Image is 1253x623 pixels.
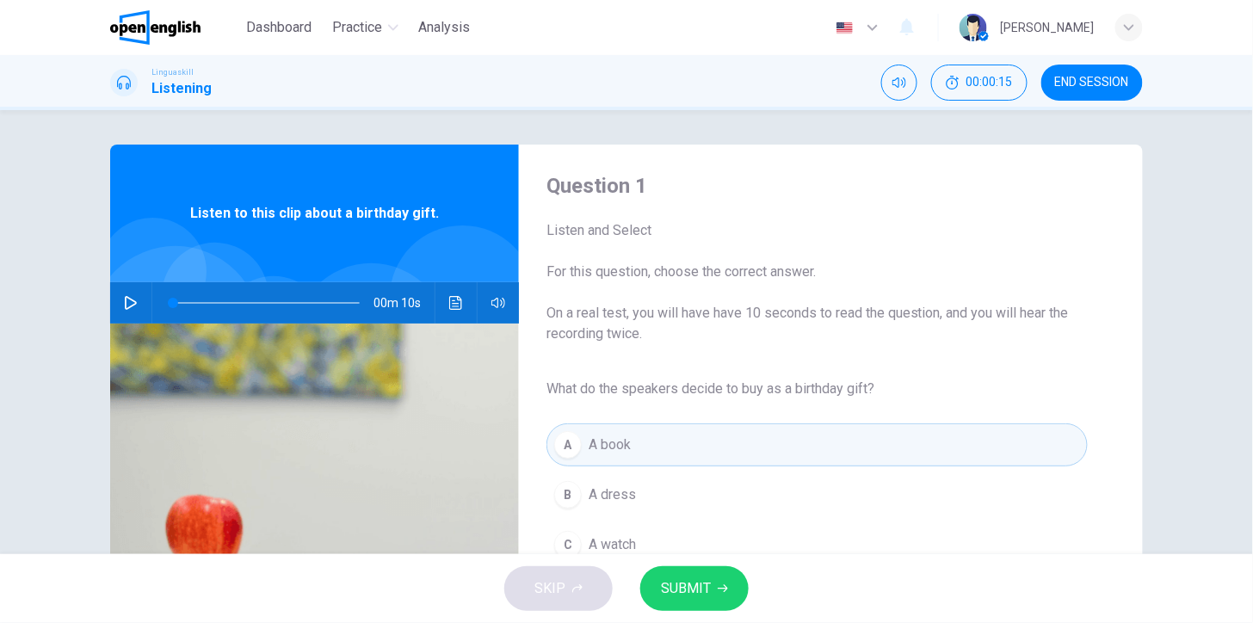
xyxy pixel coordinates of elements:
span: On a real test, you will have have 10 seconds to read the question, and you will hear the recordi... [546,303,1088,344]
span: For this question, choose the correct answer. [546,262,1088,282]
span: A watch [589,534,636,555]
span: END SESSION [1055,76,1129,89]
img: OpenEnglish logo [110,10,201,45]
button: Dashboard [240,12,319,43]
span: Dashboard [247,17,312,38]
button: 00:00:15 [931,65,1028,101]
span: 00:00:15 [966,76,1013,89]
span: A book [589,435,631,455]
span: Analysis [419,17,471,38]
div: C [554,531,582,558]
button: AA book [546,423,1088,466]
span: Practice [333,17,383,38]
h1: Listening [151,78,212,99]
button: END SESSION [1041,65,1143,101]
a: OpenEnglish logo [110,10,240,45]
div: Mute [881,65,917,101]
span: What do the speakers decide to buy as a birthday gift? [546,379,1088,399]
span: 00m 10s [373,282,435,324]
span: Linguaskill [151,66,194,78]
div: Hide [931,65,1028,101]
button: Analysis [412,12,478,43]
div: A [554,431,582,459]
h4: Question 1 [546,172,1088,200]
img: en [834,22,855,34]
span: A dress [589,484,636,505]
span: Listen to this clip about a birthday gift. [190,203,439,224]
button: BA dress [546,473,1088,516]
span: SUBMIT [661,577,711,601]
button: CA watch [546,523,1088,566]
button: SUBMIT [640,566,749,611]
button: Practice [326,12,405,43]
span: Listen and Select [546,220,1088,241]
div: [PERSON_NAME] [1001,17,1095,38]
div: B [554,481,582,509]
img: Profile picture [960,14,987,41]
button: Click to see the audio transcription [442,282,470,324]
